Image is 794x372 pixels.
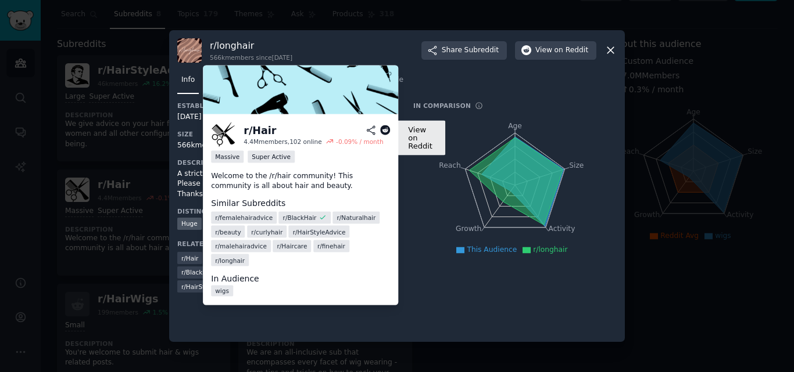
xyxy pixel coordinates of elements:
tspan: Reach [439,161,461,169]
button: Viewon Reddit [515,41,596,60]
span: r/ BlackHair [181,268,215,276]
h3: In Comparison [413,102,471,110]
span: r/ malehairadvice [215,242,267,250]
span: r/longhair [533,245,567,254]
h3: Distinctive Features [177,207,260,215]
span: r/ femalehairadvice [215,214,273,222]
span: r/ Hair [181,254,198,262]
dt: Similar Subreddits [211,197,390,210]
span: r/ finehair [317,242,345,250]
div: r/ Hair [244,123,276,138]
div: Super Active [248,150,295,162]
span: r/ BlackHair [283,214,317,222]
h3: r/ longhair [210,39,292,52]
h3: Related Subreddits [177,240,256,248]
span: on Reddit [555,45,588,56]
div: 566k members, 42 online now [177,140,397,151]
span: Share [442,45,499,56]
dt: In Audience [211,272,390,284]
h3: Size [177,130,397,138]
tspan: Activity [549,225,575,233]
span: r/ Haircare [277,242,307,250]
tspan: Age [508,122,522,130]
p: Welcome to the /r/hair community! This community is all about hair and beauty. [211,171,390,191]
span: r/ HairStyleAdvice [181,283,234,291]
a: Info [177,71,199,95]
a: wigs [211,286,233,297]
img: Hair [211,122,235,146]
span: r/ longhair [215,256,245,264]
h3: Established [177,102,397,110]
span: r/ curlyhair [251,227,282,236]
tspan: Growth [456,225,481,233]
span: Subreddit [464,45,499,56]
span: View [535,45,588,56]
span: This Audience [467,245,517,254]
span: r/ beauty [215,227,241,236]
tspan: Size [569,161,584,169]
h3: Description [177,158,397,167]
button: ShareSubreddit [421,41,507,60]
img: /r/hair [203,65,398,114]
div: 4.4M members, 102 online [244,138,321,146]
img: longhair [177,38,202,63]
div: Huge [177,218,202,230]
span: r/ Naturalhair [337,214,375,222]
div: 566k members since [DATE] [210,53,292,62]
span: Info [181,75,195,85]
div: Massive [211,150,244,162]
div: -0.09 % / month [336,138,383,146]
div: [DATE] [177,112,397,122]
div: A strictly SFW subreddit to share and discuss long hair. Please read the sub rules before posting... [177,169,397,200]
span: r/ HairStyleAdvice [293,227,346,236]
